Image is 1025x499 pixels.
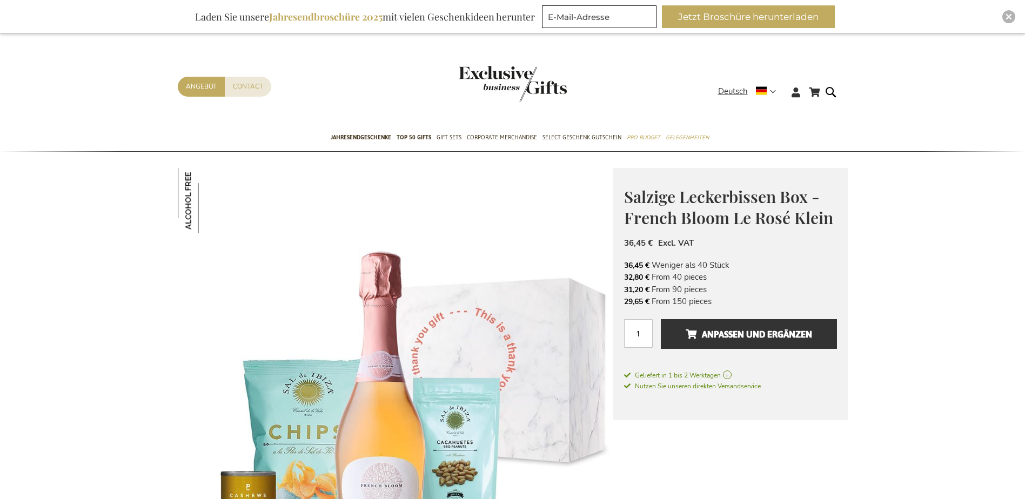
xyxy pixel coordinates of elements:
span: 36,45 € [624,238,653,248]
button: Jetzt Broschüre herunterladen [662,5,835,28]
img: Exclusive Business gifts logo [459,66,567,102]
a: Nutzen Sie unseren direkten Versandservice [624,380,761,391]
button: Anpassen und ergänzen [661,319,836,349]
span: Pro Budget [627,132,660,143]
li: From 150 pieces [624,295,837,307]
span: 31,20 € [624,285,649,295]
span: Nutzen Sie unseren direkten Versandservice [624,382,761,390]
span: Gelegenheiten [666,132,709,143]
div: Laden Sie unsere mit vielen Geschenkideen herunter [190,5,540,28]
span: 32,80 € [624,272,649,282]
input: Menge [624,319,653,348]
span: Corporate Merchandise [467,132,537,143]
span: Deutsch [718,85,748,98]
span: 36,45 € [624,260,649,271]
li: From 90 pieces [624,284,837,295]
span: Select Geschenk Gutschein [542,132,621,143]
li: From 40 pieces [624,271,837,283]
b: Jahresendbroschüre 2025 [269,10,383,23]
div: Deutsch [718,85,783,98]
span: Excl. VAT [658,238,694,248]
input: E-Mail-Adresse [542,5,656,28]
form: marketing offers and promotions [542,5,660,31]
span: Jahresendgeschenke [331,132,391,143]
a: Angebot [178,77,225,97]
a: store logo [459,66,513,102]
span: Anpassen und ergänzen [686,326,812,343]
a: Geliefert in 1 bis 2 Werktagen [624,370,837,380]
span: TOP 50 Gifts [397,132,431,143]
span: Salzige Leckerbissen Box - French Bloom Le Rosé Klein [624,186,833,228]
li: Weniger als 40 Stück [624,259,837,271]
a: Contact [225,77,271,97]
span: 29,65 € [624,296,649,307]
img: Close [1006,14,1012,20]
span: Gift Sets [437,132,461,143]
div: Close [1002,10,1015,23]
img: Salzige Leckerbissen Box - French Bloom Le Rosé Klein [178,168,243,233]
